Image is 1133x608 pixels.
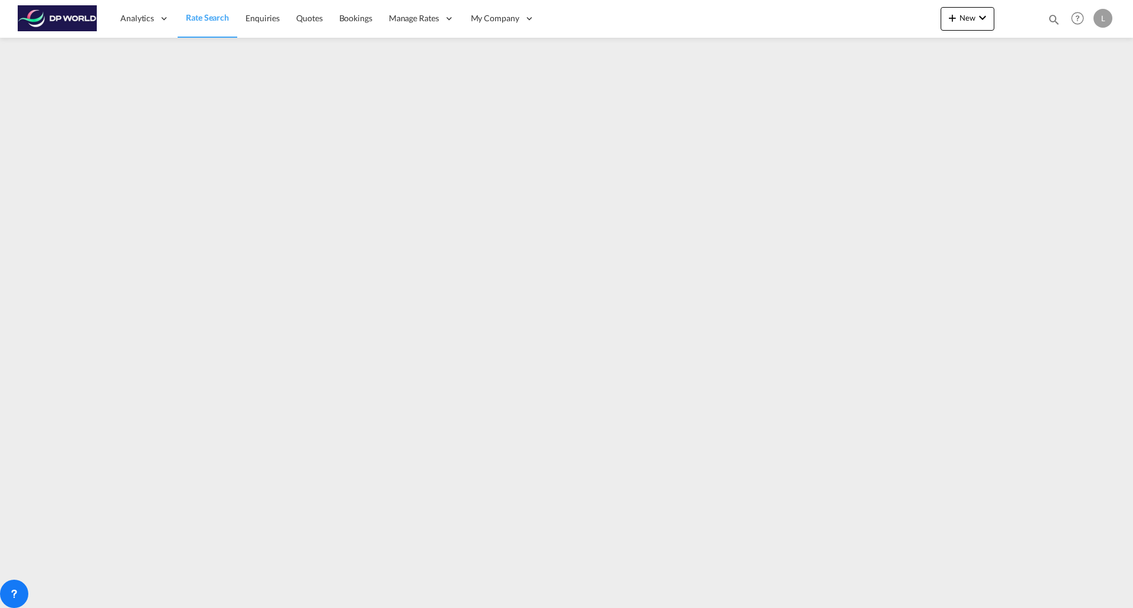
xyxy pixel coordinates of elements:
span: Rate Search [186,12,229,22]
span: Enquiries [245,13,280,23]
span: My Company [471,12,519,24]
span: Manage Rates [389,12,439,24]
span: Quotes [296,13,322,23]
div: icon-magnify [1047,13,1060,31]
div: L [1093,9,1112,28]
button: icon-plus 400-fgNewicon-chevron-down [941,7,994,31]
span: New [945,13,990,22]
span: Analytics [120,12,154,24]
span: Help [1067,8,1088,28]
md-icon: icon-chevron-down [975,11,990,25]
md-icon: icon-magnify [1047,13,1060,26]
span: Bookings [339,13,372,23]
md-icon: icon-plus 400-fg [945,11,960,25]
div: Help [1067,8,1093,29]
img: c08ca190194411f088ed0f3ba295208c.png [18,5,97,32]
